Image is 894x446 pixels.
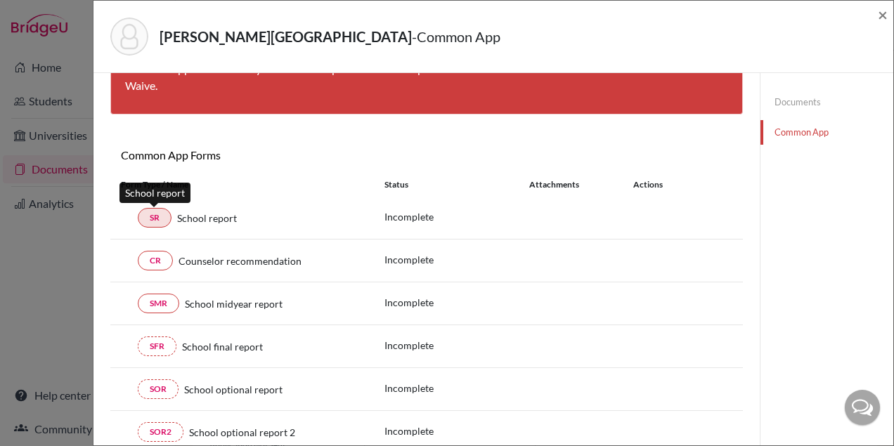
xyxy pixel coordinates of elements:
span: School report [177,211,237,225]
span: School final report [182,339,263,354]
a: CR [138,251,173,270]
h6: Common App Forms [110,148,427,162]
a: SMR [138,294,179,313]
p: Incomplete [384,295,529,310]
a: SOR [138,379,179,399]
p: Incomplete [384,338,529,353]
span: Help [32,10,61,22]
a: SOR2 [138,422,183,442]
p: Incomplete [384,252,529,267]
div: Form Type / Name [110,178,374,191]
strong: [PERSON_NAME][GEOGRAPHIC_DATA] [160,28,412,45]
p: Incomplete [384,209,529,224]
a: SFR [138,336,176,356]
div: Actions [616,178,704,191]
p: Incomplete [384,424,529,438]
div: Status [384,178,529,191]
div: Attachments [529,178,616,191]
p: Incomplete [384,381,529,395]
a: SR [138,208,171,228]
a: Documents [760,90,893,114]
a: Common App [760,120,893,145]
span: × [878,4,888,25]
span: Counselor recommendation [179,254,302,268]
span: - Common App [412,28,500,45]
button: Close [878,6,888,23]
span: School optional report 2 [189,425,295,440]
span: School optional report [184,382,283,397]
div: School report [119,183,190,203]
span: School midyear report [185,296,283,311]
